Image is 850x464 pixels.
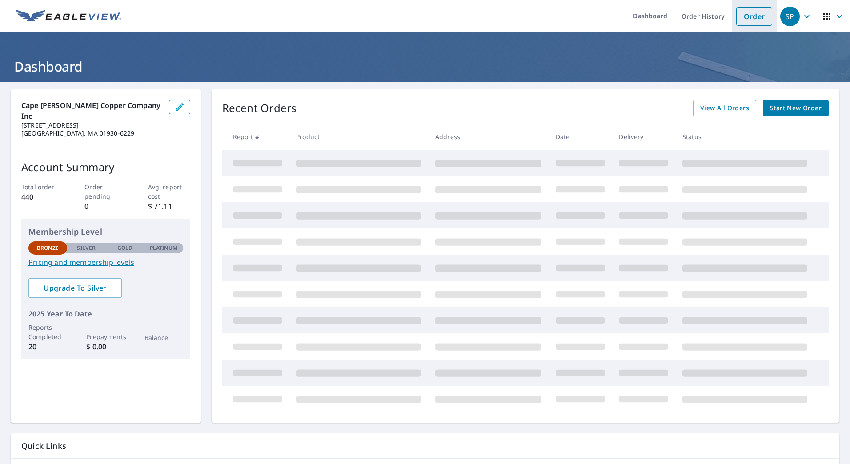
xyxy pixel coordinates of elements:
p: 2025 Year To Date [28,308,183,319]
img: EV Logo [16,10,121,23]
a: Pricing and membership levels [28,257,183,268]
p: 440 [21,192,64,202]
a: View All Orders [693,100,756,116]
p: Prepayments [86,332,125,341]
p: 20 [28,341,67,352]
span: View All Orders [700,103,749,114]
span: Upgrade To Silver [36,283,115,293]
span: Start New Order [770,103,822,114]
p: Quick Links [21,440,829,452]
p: Account Summary [21,159,190,175]
p: Platinum [150,244,178,252]
p: Avg. report cost [148,182,190,201]
a: Order [736,7,772,26]
a: Start New Order [763,100,829,116]
th: Product [289,124,428,150]
p: Cape [PERSON_NAME] Copper Company Inc [21,100,162,121]
th: Address [428,124,549,150]
p: Balance [144,333,183,342]
p: Gold [117,244,132,252]
p: Total order [21,182,64,192]
h1: Dashboard [11,57,839,76]
p: 0 [84,201,127,212]
p: [STREET_ADDRESS] [21,121,162,129]
th: Report # [222,124,289,150]
p: Bronze [37,244,59,252]
p: $ 71.11 [148,201,190,212]
p: Silver [77,244,96,252]
div: SP [780,7,800,26]
th: Delivery [612,124,675,150]
p: Recent Orders [222,100,297,116]
p: Reports Completed [28,323,67,341]
p: $ 0.00 [86,341,125,352]
p: Membership Level [28,226,183,238]
th: Date [549,124,612,150]
p: Order pending [84,182,127,201]
p: [GEOGRAPHIC_DATA], MA 01930-6229 [21,129,162,137]
a: Upgrade To Silver [28,278,122,298]
th: Status [675,124,814,150]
